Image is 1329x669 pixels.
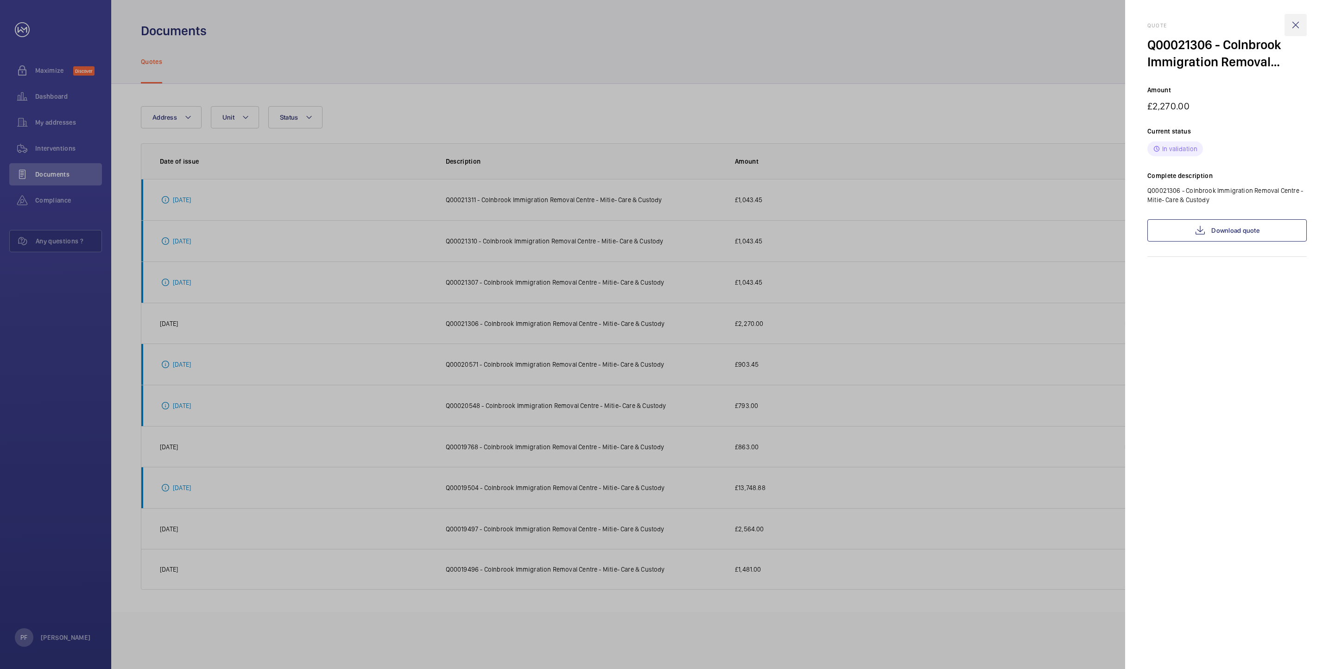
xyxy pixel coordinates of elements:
[1162,144,1197,153] p: In validation
[1147,127,1307,136] p: Current status
[1147,36,1307,70] div: Q00021306 - Colnbrook Immigration Removal Centre - Mitie- Care & Custody
[1147,219,1307,242] a: Download quote
[1147,22,1307,29] h2: Quote
[1147,171,1307,180] p: Complete description
[1147,186,1307,204] p: Q00021306 - Colnbrook Immigration Removal Centre - Mitie- Care & Custody
[1147,100,1307,112] p: £2,270.00
[1147,85,1307,95] p: Amount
